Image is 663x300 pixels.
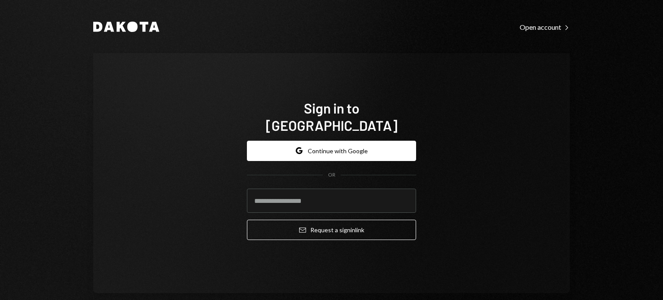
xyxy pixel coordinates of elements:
[520,22,570,32] a: Open account
[247,141,416,161] button: Continue with Google
[328,171,335,179] div: OR
[247,99,416,134] h1: Sign in to [GEOGRAPHIC_DATA]
[520,23,570,32] div: Open account
[247,220,416,240] button: Request a signinlink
